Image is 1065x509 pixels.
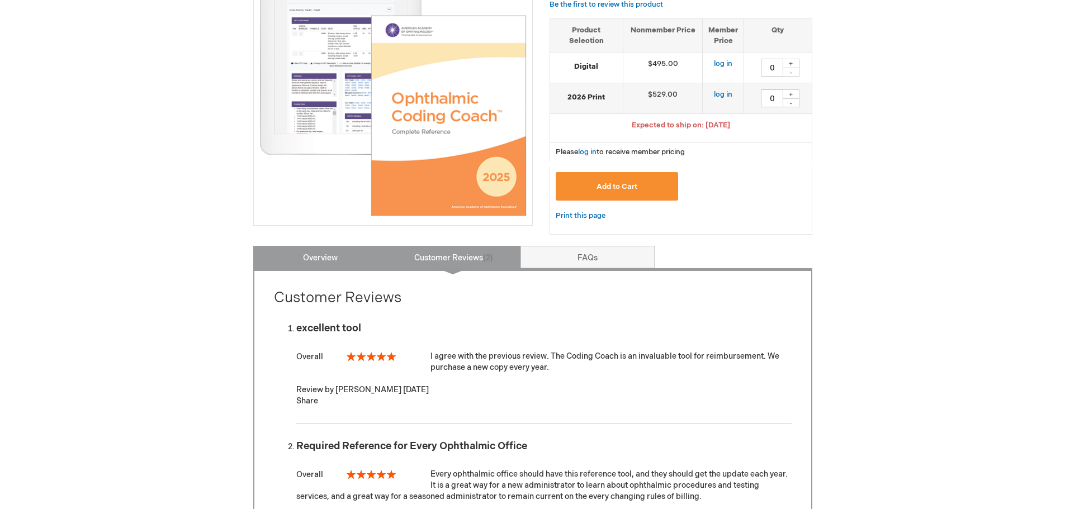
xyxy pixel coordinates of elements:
[550,18,623,52] th: Product Selection
[296,441,792,452] div: Required Reference for Every Ophthalmic Office
[714,90,732,99] a: log in
[783,59,799,68] div: +
[556,148,685,156] span: Please to receive member pricing
[744,18,812,52] th: Qty
[783,98,799,107] div: -
[556,172,679,201] button: Add to Cart
[520,246,655,268] a: FAQs
[623,53,703,83] td: $495.00
[296,352,323,361] span: Overall
[274,289,401,307] strong: Customer Reviews
[296,351,792,373] div: I agree with the previous review. The Coding Coach is an invaluable tool for reimbursement. We pu...
[632,121,730,130] span: Expected to ship on: [DATE]
[296,470,323,479] span: Overall
[483,253,493,263] span: 2
[403,385,429,394] time: [DATE]
[296,469,792,502] div: Every ophthalmic office should have this reference tool, and they should get the update each year...
[556,209,605,223] a: Print this page
[347,352,396,361] div: 100%
[578,148,597,156] a: log in
[714,59,732,68] a: log in
[556,61,617,72] strong: Digital
[761,89,783,107] input: Qty
[335,385,401,394] strong: [PERSON_NAME]
[387,246,521,268] a: Customer Reviews2
[253,246,387,268] a: Overview
[783,89,799,99] div: +
[761,59,783,77] input: Qty
[296,323,792,334] div: excellent tool
[296,385,334,394] span: Review by
[597,182,637,191] span: Add to Cart
[296,396,318,406] span: Share
[783,68,799,77] div: -
[347,470,396,479] div: 100%
[623,83,703,114] td: $529.00
[623,18,703,52] th: Nonmember Price
[703,18,744,52] th: Member Price
[556,92,617,103] strong: 2026 Print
